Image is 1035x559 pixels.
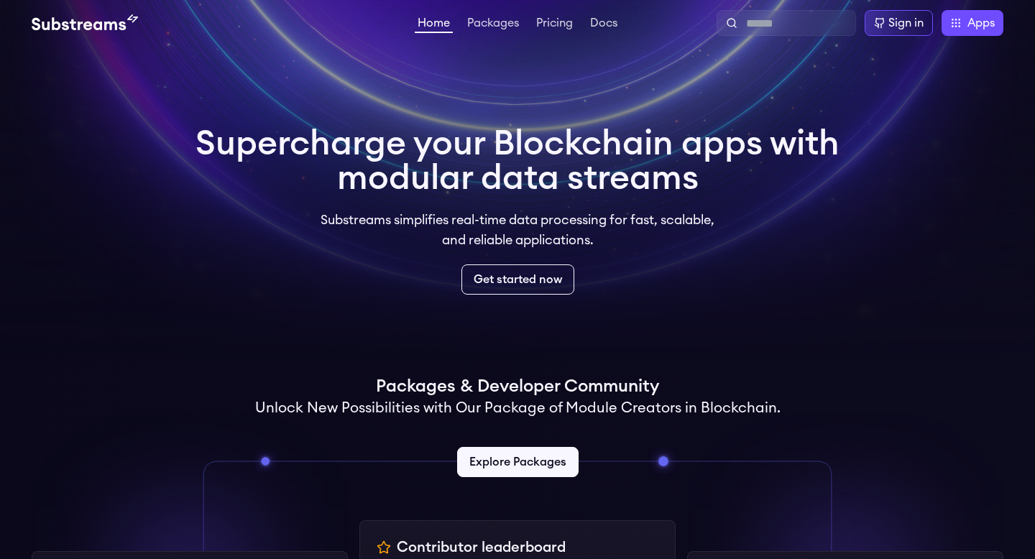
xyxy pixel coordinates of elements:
a: Pricing [533,17,576,32]
span: Apps [967,14,995,32]
a: Sign in [865,10,933,36]
a: Explore Packages [457,447,579,477]
h1: Packages & Developer Community [376,375,659,398]
a: Get started now [461,264,574,295]
p: Substreams simplifies real-time data processing for fast, scalable, and reliable applications. [310,210,724,250]
h1: Supercharge your Blockchain apps with modular data streams [195,126,839,195]
a: Packages [464,17,522,32]
img: Substream's logo [32,14,138,32]
a: Docs [587,17,620,32]
div: Sign in [888,14,924,32]
h2: Unlock New Possibilities with Our Package of Module Creators in Blockchain. [255,398,781,418]
a: Home [415,17,453,33]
